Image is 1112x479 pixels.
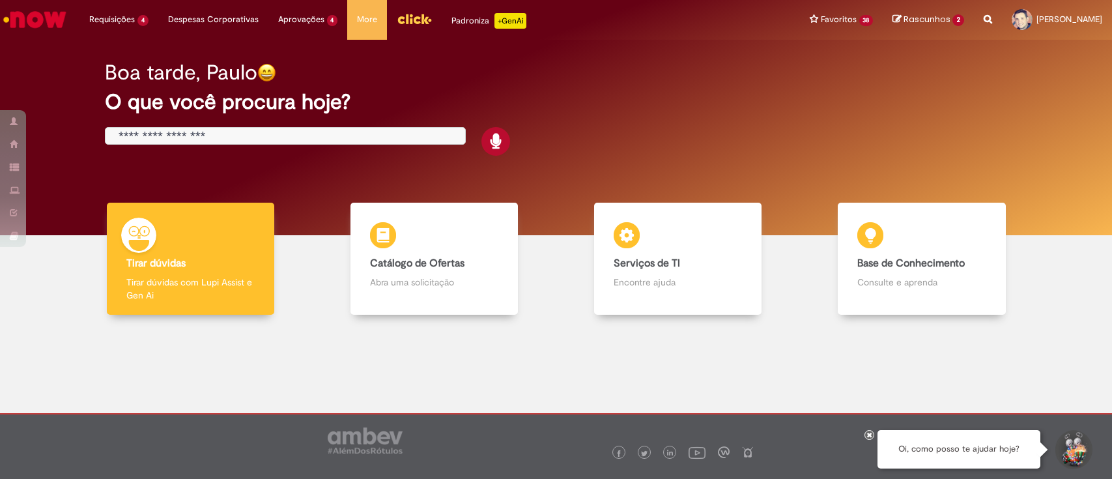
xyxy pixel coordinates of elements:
[168,13,259,26] span: Despesas Corporativas
[105,91,1007,113] h2: O que você procura hoje?
[327,15,338,26] span: 4
[1036,14,1102,25] span: [PERSON_NAME]
[689,444,706,461] img: logo_footer_youtube.png
[451,13,526,29] div: Padroniza
[616,450,622,457] img: logo_footer_facebook.png
[800,203,1044,315] a: Base de Conhecimento Consulte e aprenda
[397,9,432,29] img: click_logo_yellow_360x200.png
[278,13,324,26] span: Aprovações
[892,14,964,26] a: Rascunhos
[1053,430,1092,469] button: Iniciar Conversa de Suporte
[370,257,464,270] b: Catálogo de Ofertas
[952,14,964,26] span: 2
[718,446,730,458] img: logo_footer_workplace.png
[89,13,135,26] span: Requisições
[257,63,276,82] img: happy-face.png
[126,276,255,302] p: Tirar dúvidas com Lupi Assist e Gen Ai
[667,450,674,457] img: logo_footer_linkedin.png
[859,15,874,26] span: 38
[614,257,680,270] b: Serviços de TI
[821,13,857,26] span: Favoritos
[357,13,377,26] span: More
[742,446,754,458] img: logo_footer_naosei.png
[137,15,149,26] span: 4
[494,13,526,29] p: +GenAi
[556,203,800,315] a: Serviços de TI Encontre ajuda
[641,450,648,457] img: logo_footer_twitter.png
[370,276,498,289] p: Abra uma solicitação
[857,276,986,289] p: Consulte e aprenda
[904,13,950,25] span: Rascunhos
[877,430,1040,469] div: Oi, como posso te ajudar hoje?
[614,276,742,289] p: Encontre ajuda
[857,257,965,270] b: Base de Conhecimento
[1,7,68,33] img: ServiceNow
[126,257,186,270] b: Tirar dúvidas
[105,61,257,84] h2: Boa tarde, Paulo
[328,428,403,454] img: logo_footer_ambev_rotulo_gray.png
[68,203,312,315] a: Tirar dúvidas Tirar dúvidas com Lupi Assist e Gen Ai
[312,203,556,315] a: Catálogo de Ofertas Abra uma solicitação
